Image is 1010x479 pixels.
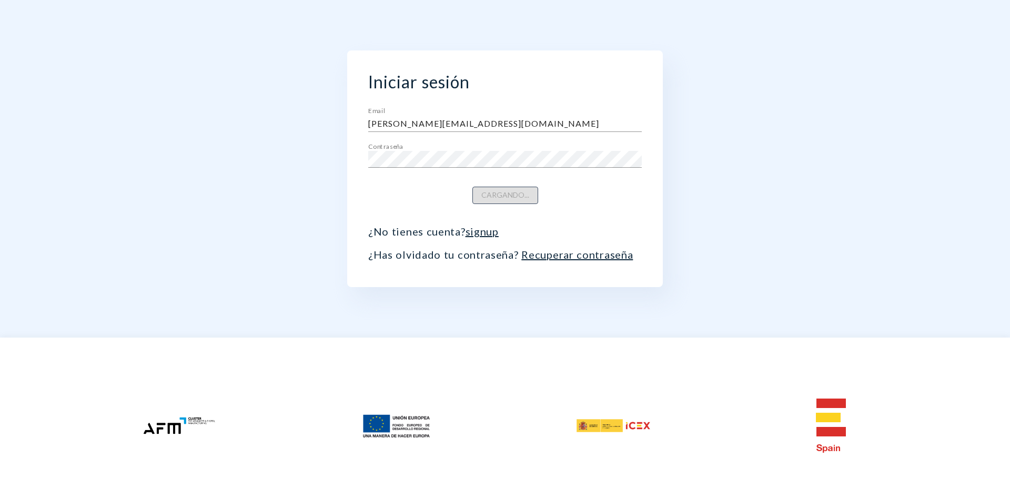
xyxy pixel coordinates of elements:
[143,416,216,435] img: afm
[368,108,385,114] label: Email
[816,399,846,453] img: e-spain
[368,248,642,261] p: ¿Has olvidado tu contraseña?
[368,225,642,238] p: ¿No tienes cuenta?
[360,409,433,443] img: feder
[466,225,499,238] a: signup
[368,72,642,92] h2: Iniciar sesión
[368,144,403,150] label: Contraseña
[577,419,650,432] img: icex
[521,248,633,261] a: Recuperar contraseña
